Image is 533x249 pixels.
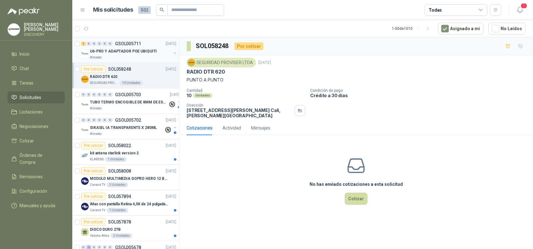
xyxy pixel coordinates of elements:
div: Actividad [223,124,241,131]
p: Valores Atlas [90,233,109,238]
p: Crédito a 30 días [310,93,530,98]
div: Por cotizar [81,142,106,149]
p: [STREET_ADDRESS][PERSON_NAME] Cali , [PERSON_NAME][GEOGRAPHIC_DATA] [187,108,292,118]
div: 2 Unidades [111,233,132,238]
img: Company Logo [188,59,195,66]
h1: Mis solicitudes [93,5,133,14]
a: Por cotizarSOL058248[DATE] Company LogoRADIO DTR 620SEGURIDAD PROVISER LTDA10 Unidades [72,63,179,88]
p: Condición de pago [310,88,530,93]
div: Por cotizar [234,42,263,50]
p: Cantidad [187,88,305,93]
div: 0 [108,41,113,46]
p: KLARENS [90,157,104,162]
div: 0 [86,92,91,97]
h3: SOL058248 [196,41,229,51]
p: SEGURIDAD PROVISER LTDA [90,80,118,86]
p: SIKASIL IA TRANSPARENTE X 280ML [90,125,157,131]
a: Configuración [8,185,65,197]
div: 2 [81,41,86,46]
span: Órdenes de Compra [19,152,59,166]
div: 1 Unidades [105,157,127,162]
div: 0 [102,118,107,122]
a: Por cotizarSOL057878[DATE] DISCO DURO 2TBValores Atlas2 Unidades [72,216,179,241]
div: Cotizaciones [187,124,212,131]
p: Almatec [90,55,102,60]
span: Negociaciones [19,123,48,130]
p: Dirección [187,103,292,108]
p: iMac con pantalla Retina 4,5K de 24 pulgadas M4 [90,201,168,207]
div: 1 - 50 de 1010 [392,24,433,34]
img: Company Logo [81,50,89,58]
span: 1 [520,3,527,9]
a: Por cotizarSOL058022[DATE] Company Logokit antena starlink version 2KLARENS1 Unidades [72,139,179,165]
div: Mensajes [251,124,270,131]
div: 0 [92,118,96,122]
span: Inicio [19,51,30,58]
div: 0 [97,41,102,46]
p: SOL058022 [108,143,131,148]
span: search [160,8,164,12]
img: Company Logo [81,203,89,210]
p: SOL058248 [108,67,131,71]
div: SEGURIDAD PROVISER LTDA [187,58,256,67]
div: 1 Unidades [107,208,128,213]
p: [DATE] [170,92,180,98]
div: 0 [92,92,96,97]
p: Caracol TV [90,182,105,187]
p: DISCO DURO 2TB [90,227,121,233]
a: Manuales y ayuda [8,200,65,212]
img: Company Logo [8,24,20,36]
p: SOL057894 [108,194,131,199]
button: Cotizar [345,193,367,205]
p: [DATE] [166,66,176,72]
div: Por cotizar [81,167,106,175]
a: 0 0 0 0 0 0 GSOL005702[DATE] Company LogoSIKASIL IA TRANSPARENTE X 280MLAlmatec [81,116,178,136]
img: Company Logo [81,75,89,83]
div: 0 [102,92,107,97]
img: Company Logo [81,152,89,159]
a: Remisiones [8,171,65,183]
span: Manuales y ayuda [19,202,55,209]
p: GSOL005702 [115,118,141,122]
span: Chat [19,65,29,72]
span: Licitaciones [19,108,43,115]
button: Asignado a mi [438,23,483,35]
img: Logo peakr [8,8,40,15]
p: TUBO TERMO ENCOGIBLE DE 8MM DE ESPESOR X 5CMS [90,99,168,105]
div: Por cotizar [81,218,106,226]
a: 0 0 0 0 0 0 GSOL005703[DATE] Company LogoTUBO TERMO ENCOGIBLE DE 8MM DE ESPESOR X 5CMSAlmatec [81,91,182,111]
p: PUNTO A PUNTO [187,76,525,83]
a: Solicitudes [8,91,65,103]
p: kit antena starlink version 2 [90,150,139,156]
div: 0 [81,118,86,122]
p: U6-PRO Y ADAPTADOR POE UBIQUITI [90,48,157,54]
span: 502 [138,6,151,14]
p: Caracol TV [90,208,105,213]
span: Tareas [19,80,33,86]
div: 0 [97,92,102,97]
p: [DATE] [166,41,176,47]
div: 0 [81,92,86,97]
a: Por cotizarSOL058008[DATE] Company LogoMODULO MULTIMEDIA GOPRO HERO 12 BLACKCaracol TV2 Unidades [72,165,179,190]
div: 0 [97,118,102,122]
p: [DATE] [166,117,176,123]
p: RADIO DTR 620 [90,74,117,80]
span: Configuración [19,188,47,195]
span: Cotizar [19,137,34,144]
div: Todas [429,7,442,14]
p: [DATE] [166,143,176,149]
div: 0 [108,118,113,122]
a: Cotizar [8,135,65,147]
p: [DATE] [166,219,176,225]
span: Remisiones [19,173,43,180]
p: [PERSON_NAME] [PERSON_NAME] [24,23,65,31]
a: 2 0 0 0 0 0 GSOL005711[DATE] Company LogoU6-PRO Y ADAPTADOR POE UBIQUITIAlmatec [81,40,178,60]
img: Company Logo [81,177,89,185]
img: Company Logo [81,126,89,134]
p: RADIO DTR 620 [187,69,225,75]
div: 0 [102,41,107,46]
div: Unidades [193,93,212,98]
h3: No has enviado cotizaciones a esta solicitud [310,181,403,188]
a: Tareas [8,77,65,89]
span: Solicitudes [19,94,41,101]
